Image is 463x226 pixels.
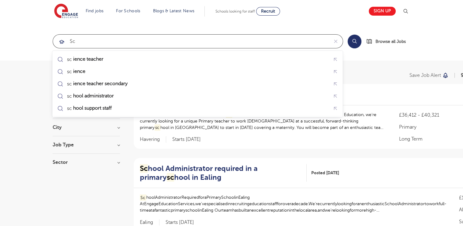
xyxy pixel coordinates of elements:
img: Engage Education [54,4,78,19]
div: sc [67,93,114,99]
input: Submit [53,35,329,48]
button: Fill query with "science teacher secondary" [331,79,340,89]
h3: Sector [53,160,120,165]
button: Save job alert [409,73,449,78]
div: sc [67,105,112,111]
mark: ience teacher [72,55,104,63]
p: hoolAdministratorRequiredforaPrimarySchoolinEaling AtEngageEducationServices,we’vespecialisedinre... [140,194,447,213]
mark: ience [72,68,86,75]
div: sc [67,81,128,87]
a: School Administrator required in a primaryschool in Ealing [140,164,307,182]
span: Browse all Jobs [375,38,406,45]
p: Starts [DATE] [166,219,194,226]
p: Save job alert [409,73,441,78]
h3: City [53,125,120,130]
span: Posted [DATE] [311,170,339,176]
span: Recruit [261,9,275,13]
a: Recruit [256,7,280,16]
div: sc [67,69,86,75]
mark: sc [167,173,174,182]
span: Schools looking for staff [215,9,255,13]
span: Ealing [140,219,159,226]
div: Submit [53,34,343,48]
div: sc [67,56,104,62]
mark: hool administrator [72,92,114,100]
button: Fill query with "science teacher" [331,55,340,64]
span: Havering [140,136,166,143]
a: Blogs & Latest News [153,9,195,13]
a: For Schools [116,9,140,13]
mark: Sc [140,164,148,173]
button: Fill query with "school administrator" [331,91,340,101]
a: Browse all Jobs [366,38,411,45]
ul: Submit [55,53,340,115]
button: Fill query with "school support staff" [331,104,340,113]
h2: hool Administrator required in a primary hool in Ealing [140,164,302,182]
h3: Job Type [53,142,120,147]
button: Search [348,35,361,48]
mark: hool support staff [72,104,112,112]
p: Year 3 Primary Teacher Required for Primary hool in [GEOGRAPHIC_DATA] About the role: At Engage E... [140,111,387,131]
a: Sign up [369,7,396,16]
button: Fill query with "science" [331,67,340,76]
mark: sc [155,124,161,131]
button: Clear [329,35,343,48]
p: Starts [DATE] [172,136,201,143]
a: Find jobs [86,9,104,13]
mark: Sc [140,194,147,201]
mark: ience teacher secondary [72,80,128,87]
